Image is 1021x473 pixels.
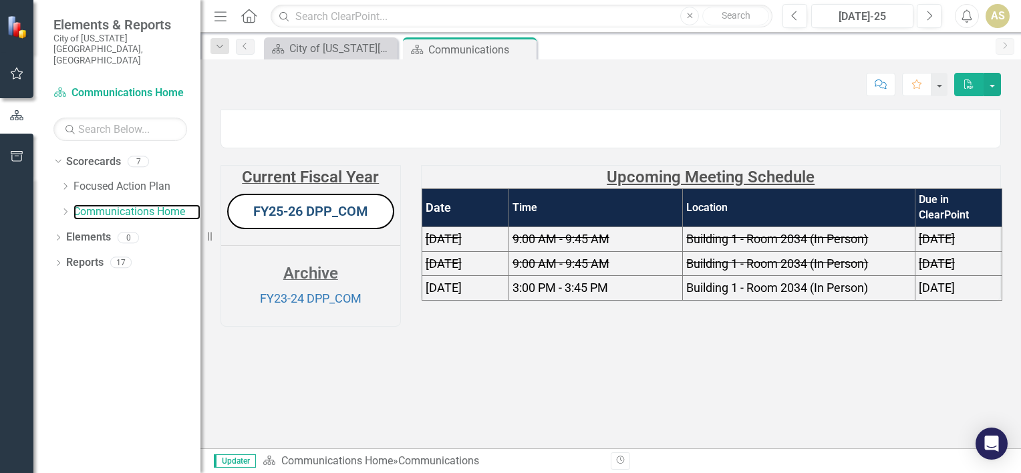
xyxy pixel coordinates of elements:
[919,193,969,221] strong: Due in ClearPoint
[53,33,187,65] small: City of [US_STATE][GEOGRAPHIC_DATA], [GEOGRAPHIC_DATA]
[74,179,200,194] a: Focused Action Plan
[53,17,187,33] span: Elements & Reports
[74,204,200,220] a: Communications Home
[214,454,256,468] span: Updater
[686,281,868,295] span: Building 1 - Room 2034 (In Person)
[513,232,609,246] span: 9:00 AM - 9:45 AM
[513,257,609,271] span: 9:00 AM - 9:45 AM
[267,40,394,57] a: City of [US_STATE][GEOGRAPHIC_DATA]
[919,281,955,295] span: [DATE]
[426,232,462,246] span: [DATE]
[53,86,187,101] a: Communications Home
[128,156,149,167] div: 7
[426,281,462,295] span: [DATE]
[66,230,111,245] a: Elements
[227,194,394,229] button: FY25-26 DPP_COM
[426,257,462,271] span: [DATE]
[811,4,913,28] button: [DATE]-25
[722,10,750,21] span: Search
[66,255,104,271] a: Reports
[426,200,451,214] strong: Date
[118,232,139,243] div: 0
[110,257,132,269] div: 17
[66,154,121,170] a: Scorecards
[919,257,955,271] span: [DATE]
[986,4,1010,28] button: AS
[919,232,955,246] span: [DATE]
[686,201,728,214] strong: Location
[242,168,379,186] strong: Current Fiscal Year
[260,291,361,305] a: FY23-24 DPP_COM
[513,201,537,214] strong: Time
[7,15,30,39] img: ClearPoint Strategy
[271,5,772,28] input: Search ClearPoint...
[686,232,868,246] span: Building 1 - Room 2034 (In Person)
[253,203,368,219] a: FY25-26 DPP_COM
[281,454,393,467] a: Communications Home
[976,428,1008,460] div: Open Intercom Messenger
[53,118,187,141] input: Search Below...
[816,9,909,25] div: [DATE]-25
[702,7,769,25] button: Search
[263,454,601,469] div: »
[607,168,815,186] strong: Upcoming Meeting Schedule
[428,41,533,58] div: Communications
[398,454,479,467] div: Communications
[513,281,608,295] span: 3:00 PM - 3:45 PM
[283,264,338,283] strong: Archive
[686,257,868,271] span: Building 1 - Room 2034 (In Person)
[289,40,394,57] div: City of [US_STATE][GEOGRAPHIC_DATA]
